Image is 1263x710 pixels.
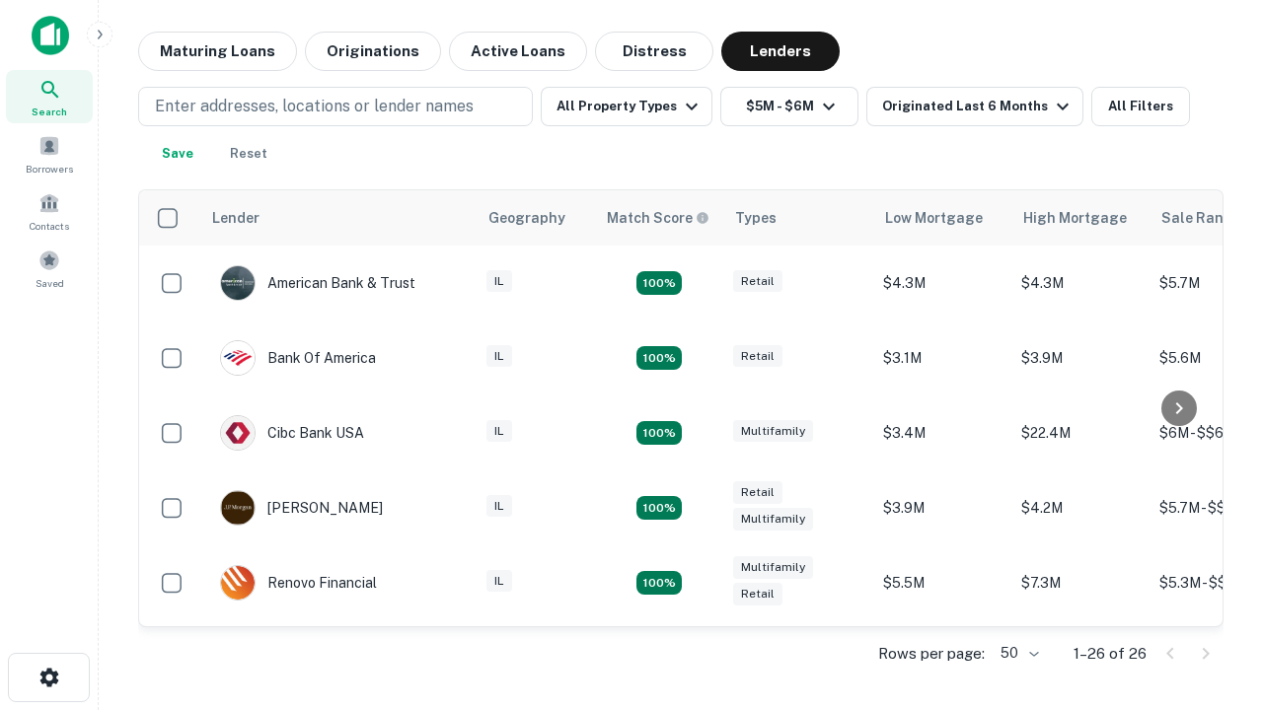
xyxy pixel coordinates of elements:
div: Matching Properties: 4, hasApolloMatch: undefined [636,421,682,445]
td: $7.3M [1011,545,1150,620]
div: American Bank & Trust [220,265,415,301]
span: Search [32,104,67,119]
div: Capitalize uses an advanced AI algorithm to match your search with the best lender. The match sco... [607,207,709,229]
div: Retail [733,270,782,293]
th: Geography [477,190,595,246]
div: Multifamily [733,420,813,443]
th: Capitalize uses an advanced AI algorithm to match your search with the best lender. The match sco... [595,190,723,246]
div: Retail [733,583,782,605]
th: Low Mortgage [873,190,1011,246]
button: Lenders [721,32,840,71]
div: Matching Properties: 4, hasApolloMatch: undefined [636,496,682,520]
img: picture [221,341,255,375]
span: Saved [36,275,64,291]
div: [PERSON_NAME] [220,490,383,526]
td: $3.9M [873,470,1011,545]
div: IL [486,495,512,518]
div: IL [486,420,512,443]
td: $5.5M [873,545,1011,620]
img: picture [221,266,255,300]
a: Borrowers [6,127,93,180]
div: Matching Properties: 4, hasApolloMatch: undefined [636,346,682,370]
div: Types [735,206,777,230]
td: $4.3M [1011,246,1150,320]
td: $2.2M [873,620,1011,695]
div: Cibc Bank USA [220,415,364,451]
td: $22.4M [1011,395,1150,470]
th: Types [723,190,873,246]
div: Geography [488,206,565,230]
a: Contacts [6,184,93,238]
div: Bank Of America [220,340,376,376]
div: Renovo Financial [220,565,377,601]
p: Rows per page: [878,642,985,666]
div: Originated Last 6 Months [882,95,1075,118]
button: Enter addresses, locations or lender names [138,87,533,126]
th: High Mortgage [1011,190,1150,246]
img: picture [221,491,255,525]
td: $4.2M [1011,470,1150,545]
div: IL [486,570,512,593]
button: $5M - $6M [720,87,858,126]
div: IL [486,345,512,368]
img: capitalize-icon.png [32,16,69,55]
td: $3.9M [1011,320,1150,395]
div: Matching Properties: 7, hasApolloMatch: undefined [636,271,682,295]
p: 1–26 of 26 [1074,642,1147,666]
td: $4.3M [873,246,1011,320]
p: Enter addresses, locations or lender names [155,95,474,118]
div: Low Mortgage [885,206,983,230]
img: picture [221,566,255,600]
td: $3.1M [1011,620,1150,695]
div: Retail [733,345,782,368]
div: Multifamily [733,556,813,579]
button: Originated Last 6 Months [866,87,1083,126]
div: IL [486,270,512,293]
span: Borrowers [26,161,73,177]
h6: Match Score [607,207,706,229]
div: Lender [212,206,260,230]
img: picture [221,416,255,450]
span: Contacts [30,218,69,234]
td: $3.4M [873,395,1011,470]
th: Lender [200,190,477,246]
button: Originations [305,32,441,71]
button: Distress [595,32,713,71]
button: Active Loans [449,32,587,71]
div: Matching Properties: 4, hasApolloMatch: undefined [636,571,682,595]
button: All Property Types [541,87,712,126]
button: All Filters [1091,87,1190,126]
div: Multifamily [733,508,813,531]
div: High Mortgage [1023,206,1127,230]
td: $3.1M [873,320,1011,395]
div: 50 [993,639,1042,668]
a: Search [6,70,93,123]
button: Save your search to get updates of matches that match your search criteria. [146,134,209,174]
button: Maturing Loans [138,32,297,71]
div: Retail [733,481,782,504]
iframe: Chat Widget [1164,489,1263,584]
a: Saved [6,242,93,295]
button: Reset [217,134,280,174]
